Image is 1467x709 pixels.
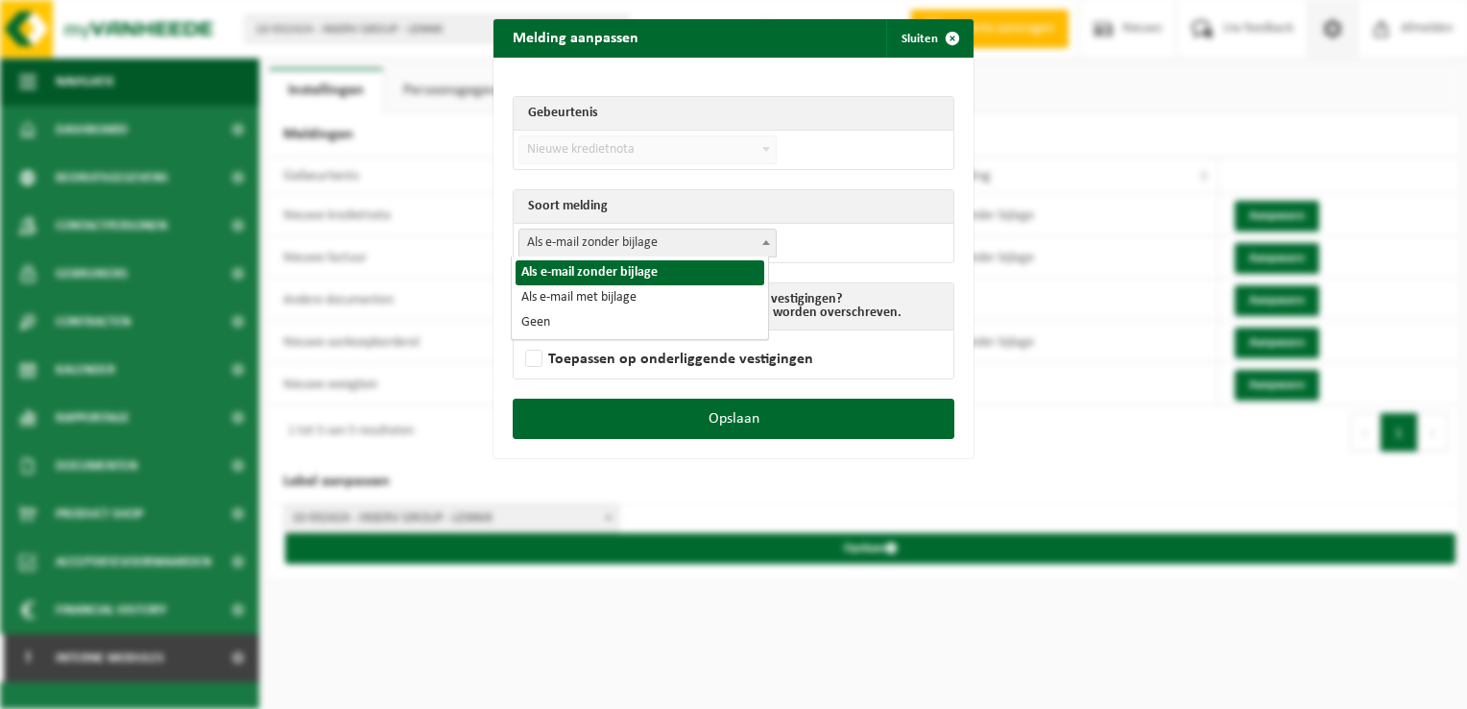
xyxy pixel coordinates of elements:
button: Opslaan [513,399,954,439]
th: Soort melding [514,190,953,224]
h2: Melding aanpassen [493,19,658,56]
span: Als e-mail zonder bijlage [518,229,777,257]
label: Toepassen op onderliggende vestigingen [521,345,813,374]
li: Als e-mail met bijlage [516,285,764,310]
button: Sluiten [886,19,972,58]
th: Gebeurtenis [514,97,953,131]
li: Als e-mail zonder bijlage [516,260,764,285]
span: Als e-mail zonder bijlage [519,230,776,257]
span: Nieuwe kredietnota [519,136,776,163]
li: Geen [516,310,764,335]
span: Nieuwe kredietnota [518,135,777,164]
